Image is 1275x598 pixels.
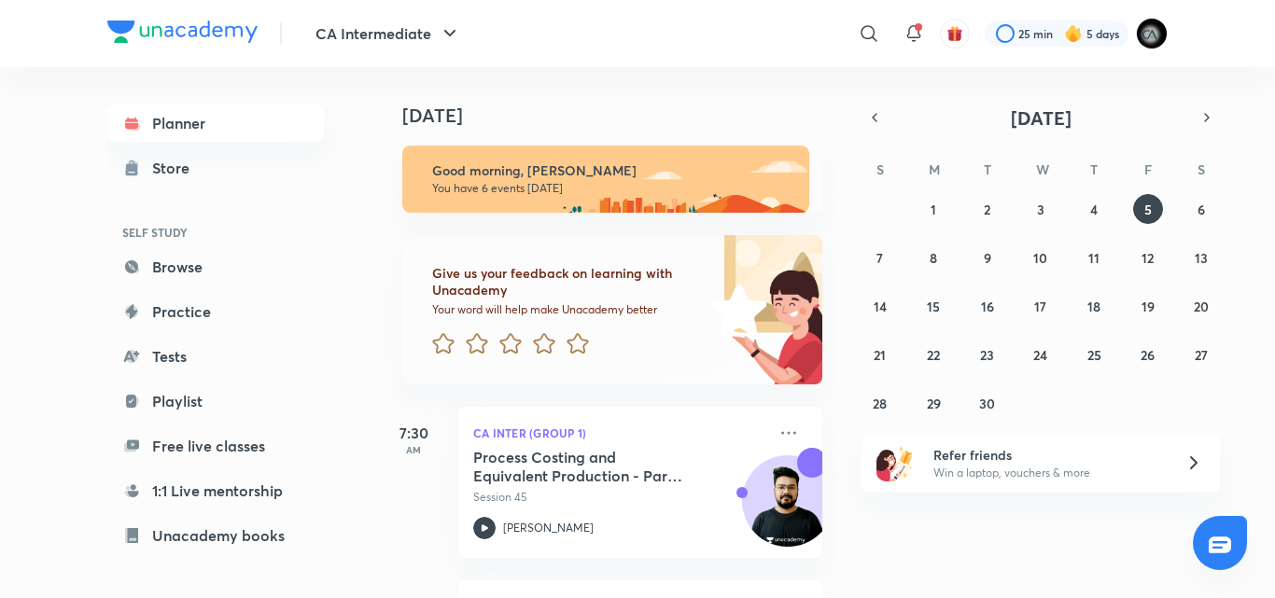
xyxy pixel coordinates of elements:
[1064,24,1083,43] img: streak
[984,160,991,178] abbr: Tuesday
[918,243,948,272] button: September 8, 2025
[432,302,705,317] p: Your word will help make Unacademy better
[1026,194,1056,224] button: September 3, 2025
[1136,18,1168,49] img: poojita Agrawal
[918,291,948,321] button: September 15, 2025
[743,466,833,555] img: Avatar
[1037,201,1044,218] abbr: September 3, 2025
[107,382,324,420] a: Playlist
[1195,346,1208,364] abbr: September 27, 2025
[874,346,886,364] abbr: September 21, 2025
[1034,298,1046,315] abbr: September 17, 2025
[1033,249,1047,267] abbr: September 10, 2025
[503,520,594,536] p: [PERSON_NAME]
[927,395,941,412] abbr: September 29, 2025
[984,249,991,267] abbr: September 9, 2025
[874,298,887,315] abbr: September 14, 2025
[865,243,895,272] button: September 7, 2025
[973,243,1002,272] button: September 9, 2025
[107,293,324,330] a: Practice
[865,388,895,418] button: September 28, 2025
[432,265,705,299] h6: Give us your feedback on learning with Unacademy
[979,395,995,412] abbr: September 30, 2025
[1026,340,1056,369] button: September 24, 2025
[876,444,914,481] img: referral
[918,388,948,418] button: September 29, 2025
[107,248,324,285] a: Browse
[1011,105,1072,131] span: [DATE]
[946,25,963,42] img: avatar
[1079,291,1109,321] button: September 18, 2025
[1079,194,1109,224] button: September 4, 2025
[1079,340,1109,369] button: September 25, 2025
[927,346,940,364] abbr: September 22, 2025
[1133,340,1163,369] button: September 26, 2025
[918,340,948,369] button: September 22, 2025
[304,15,472,52] button: CA Intermediate
[1087,298,1100,315] abbr: September 18, 2025
[1087,346,1101,364] abbr: September 25, 2025
[973,388,1002,418] button: September 30, 2025
[1198,160,1205,178] abbr: Saturday
[1194,298,1209,315] abbr: September 20, 2025
[918,194,948,224] button: September 1, 2025
[473,422,766,444] p: CA Inter (Group 1)
[930,249,937,267] abbr: September 8, 2025
[1036,160,1049,178] abbr: Wednesday
[1133,291,1163,321] button: September 19, 2025
[933,445,1163,465] h6: Refer friends
[980,346,994,364] abbr: September 23, 2025
[107,472,324,509] a: 1:1 Live mentorship
[940,19,970,49] button: avatar
[107,427,324,465] a: Free live classes
[931,201,936,218] abbr: September 1, 2025
[402,104,841,127] h4: [DATE]
[1198,201,1205,218] abbr: September 6, 2025
[1141,346,1155,364] abbr: September 26, 2025
[107,21,258,48] a: Company Logo
[1144,160,1152,178] abbr: Friday
[1079,243,1109,272] button: September 11, 2025
[432,181,792,196] p: You have 6 events [DATE]
[1195,249,1208,267] abbr: September 13, 2025
[876,160,884,178] abbr: Sunday
[1026,243,1056,272] button: September 10, 2025
[107,104,324,142] a: Planner
[473,448,706,485] h5: Process Costing and Equivalent Production - Part 2
[107,216,324,248] h6: SELF STUDY
[1088,249,1100,267] abbr: September 11, 2025
[927,298,940,315] abbr: September 15, 2025
[1186,340,1216,369] button: September 27, 2025
[402,146,809,213] img: morning
[973,291,1002,321] button: September 16, 2025
[1186,291,1216,321] button: September 20, 2025
[873,395,887,412] abbr: September 28, 2025
[1033,346,1047,364] abbr: September 24, 2025
[432,162,792,179] h6: Good morning, [PERSON_NAME]
[1133,243,1163,272] button: September 12, 2025
[981,298,994,315] abbr: September 16, 2025
[984,201,990,218] abbr: September 2, 2025
[933,465,1163,481] p: Win a laptop, vouchers & more
[888,104,1194,131] button: [DATE]
[1186,243,1216,272] button: September 13, 2025
[1090,160,1098,178] abbr: Thursday
[648,235,822,384] img: feedback_image
[107,21,258,43] img: Company Logo
[1026,291,1056,321] button: September 17, 2025
[876,249,883,267] abbr: September 7, 2025
[1142,298,1155,315] abbr: September 19, 2025
[865,291,895,321] button: September 14, 2025
[973,194,1002,224] button: September 2, 2025
[107,338,324,375] a: Tests
[376,444,451,455] p: AM
[107,149,324,187] a: Store
[1186,194,1216,224] button: September 6, 2025
[929,160,940,178] abbr: Monday
[1142,249,1154,267] abbr: September 12, 2025
[152,157,201,179] div: Store
[376,422,451,444] h5: 7:30
[1144,201,1152,218] abbr: September 5, 2025
[1133,194,1163,224] button: September 5, 2025
[1090,201,1098,218] abbr: September 4, 2025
